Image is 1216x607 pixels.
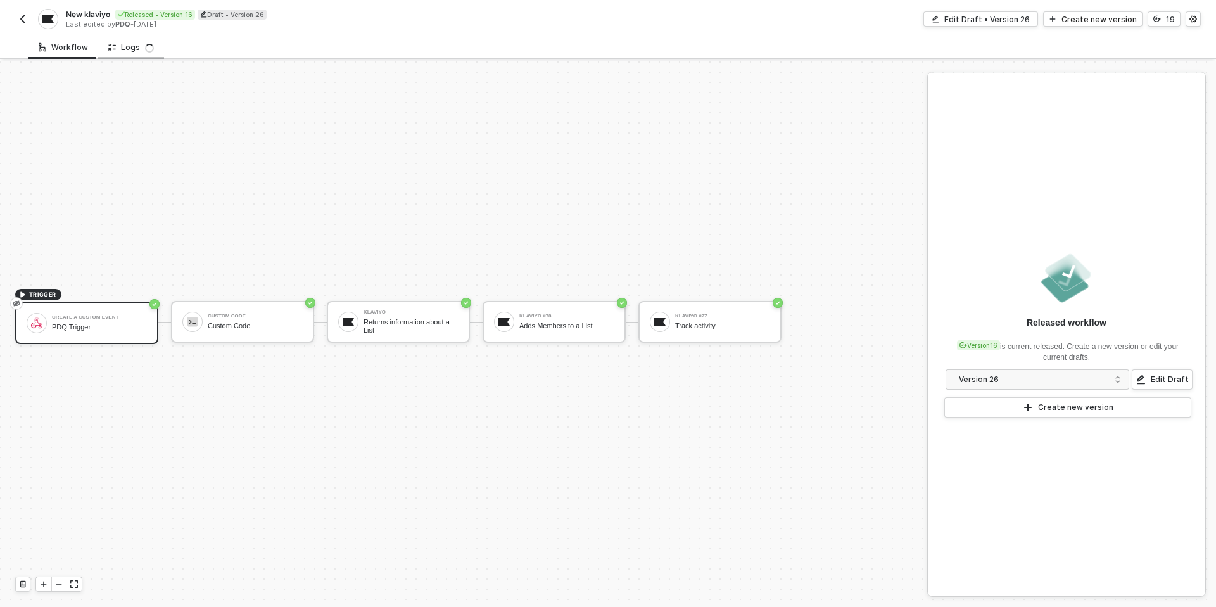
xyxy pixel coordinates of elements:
[675,314,770,319] div: Klaviyo #77
[55,580,63,588] span: icon-minus
[1132,369,1193,390] button: Edit Draft
[66,20,607,29] div: Last edited by - [DATE]
[957,340,1000,350] div: Version 16
[208,314,303,319] div: Custom Code
[29,290,56,300] span: TRIGGER
[108,42,154,53] div: Logs
[944,14,1030,25] div: Edit Draft • Version 26
[1189,15,1197,23] span: icon-settings
[1153,15,1161,23] span: icon-versioning
[461,298,471,308] span: icon-success-page
[364,318,459,334] div: Returns information about a List
[40,580,47,588] span: icon-play
[959,373,1108,387] div: Version 26
[617,298,627,308] span: icon-success-page
[943,334,1190,363] div: is current released. Create a new version or edit your current drafts.
[200,11,207,18] span: icon-edit
[39,42,88,53] div: Workflow
[675,322,770,330] div: Track activity
[654,316,666,328] img: icon
[1049,15,1056,23] span: icon-play
[18,14,28,24] img: back
[944,397,1191,418] button: Create new version
[498,316,510,328] img: icon
[1166,14,1175,25] div: 19
[773,298,783,308] span: icon-success-page
[364,310,459,315] div: Klaviyo
[1043,11,1143,27] button: Create new version
[15,11,30,27] button: back
[115,10,195,20] div: Released • Version 16
[19,291,27,298] span: icon-play
[1151,374,1189,385] div: Edit Draft
[1023,402,1033,412] span: icon-play
[115,20,130,29] span: PDQ
[519,314,614,319] div: Klaviyo #78
[31,317,42,329] img: icon
[959,342,967,349] span: icon-versioning
[1027,316,1106,329] div: Released workflow
[42,13,53,25] img: integration-icon
[149,299,160,309] span: icon-success-page
[305,298,315,308] span: icon-success-page
[145,43,154,53] span: icon-loader
[1136,374,1146,385] span: icon-edit
[66,9,110,20] span: New klaviyo
[198,10,267,20] div: Draft • Version 26
[1039,250,1094,306] img: released.png
[1148,11,1181,27] button: 19
[187,316,198,328] img: icon
[923,11,1038,27] button: Edit Draft • Version 26
[519,322,614,330] div: Adds Members to a List
[1038,402,1113,412] div: Create new version
[932,15,939,23] span: icon-edit
[52,323,147,331] div: PDQ Trigger
[13,298,20,309] span: eye-invisible
[208,322,303,330] div: Custom Code
[52,315,147,320] div: create a custom event
[70,580,78,588] span: icon-expand
[1061,14,1137,25] div: Create new version
[343,316,354,328] img: icon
